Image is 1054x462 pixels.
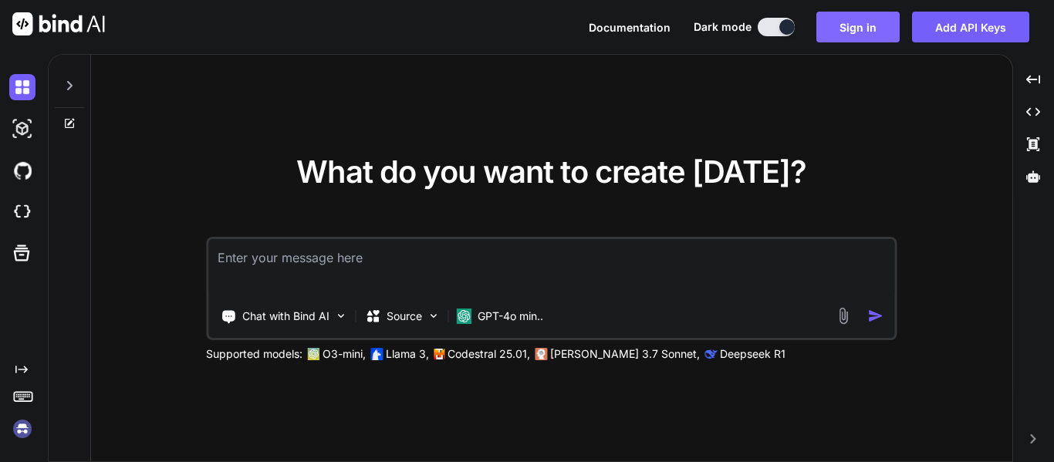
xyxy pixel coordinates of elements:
img: darkAi-studio [9,116,35,142]
button: Sign in [816,12,900,42]
p: Codestral 25.01, [448,346,530,362]
p: Deepseek R1 [720,346,785,362]
p: O3-mini, [323,346,366,362]
img: GPT-4o mini [456,309,471,324]
img: signin [9,416,35,442]
span: What do you want to create [DATE]? [296,153,806,191]
img: Pick Models [427,309,440,322]
p: Source [387,309,422,324]
p: [PERSON_NAME] 3.7 Sonnet, [550,346,700,362]
img: Llama2 [370,348,383,360]
p: Llama 3, [386,346,429,362]
img: GPT-4 [307,348,319,360]
img: claude [535,348,547,360]
img: Bind AI [12,12,105,35]
button: Documentation [589,19,671,35]
p: GPT-4o min.. [478,309,543,324]
img: claude [704,348,717,360]
img: Mistral-AI [434,349,444,359]
p: Chat with Bind AI [242,309,329,324]
span: Documentation [589,21,671,34]
img: githubDark [9,157,35,184]
img: attachment [834,307,852,325]
img: Pick Tools [334,309,347,322]
span: Dark mode [694,19,752,35]
img: darkChat [9,74,35,100]
button: Add API Keys [912,12,1029,42]
p: Supported models: [206,346,302,362]
img: icon [867,308,883,324]
img: cloudideIcon [9,199,35,225]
